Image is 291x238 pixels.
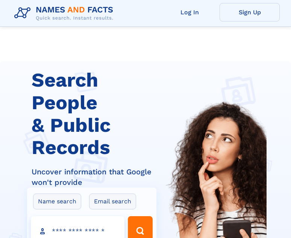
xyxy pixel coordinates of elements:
[32,166,161,188] div: Uncover information that Google won't provide
[159,3,220,21] a: Log In
[33,194,81,209] label: Name search
[32,69,161,159] h1: Search People & Public Records
[220,3,280,21] a: Sign Up
[89,194,136,209] label: Email search
[11,3,120,23] img: Logo Names and Facts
